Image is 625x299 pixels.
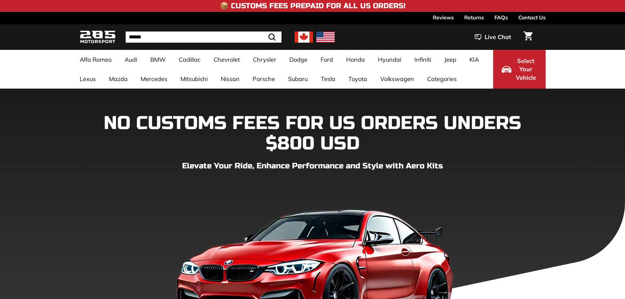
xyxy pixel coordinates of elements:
a: Mitsubishi [174,69,214,89]
a: Mazda [102,69,134,89]
a: KIA [463,50,486,69]
h1: NO CUSTOMS FEES FOR US ORDERS UNDERS $800 USD [80,113,546,154]
h4: 📦 Customs Fees Prepaid for All US Orders! [220,2,406,10]
a: Audi [118,50,144,69]
a: Nissan [214,69,246,89]
a: Lexus [73,69,102,89]
a: Cart [520,26,536,48]
a: Infiniti [408,50,438,69]
a: Contact Us [518,12,546,23]
a: BMW [144,50,172,69]
a: Mercedes [134,69,174,89]
span: Select Your Vehicle [515,57,537,82]
a: Tesla [314,69,342,89]
a: Reviews [433,12,454,23]
a: Chevrolet [207,50,246,69]
a: Dodge [283,50,314,69]
a: Cadillac [172,50,207,69]
a: Hyundai [371,50,408,69]
a: Toyota [342,69,374,89]
button: Live Chat [466,29,520,45]
a: FAQs [494,12,508,23]
a: Jeep [438,50,463,69]
a: Alfa Romeo [73,50,118,69]
a: Ford [314,50,340,69]
button: Select Your Vehicle [493,50,546,89]
p: Elevate Your Ride, Enhance Performance and Style with Aero Kits [80,160,546,172]
img: Logo_285_Motorsport_areodynamics_components [80,30,116,45]
a: Returns [464,12,484,23]
input: Search [126,32,281,43]
a: Subaru [281,69,314,89]
a: Honda [340,50,371,69]
span: Live Chat [485,33,511,41]
a: Porsche [246,69,281,89]
a: Volkswagen [374,69,421,89]
a: Categories [421,69,463,89]
a: Chrysler [246,50,283,69]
